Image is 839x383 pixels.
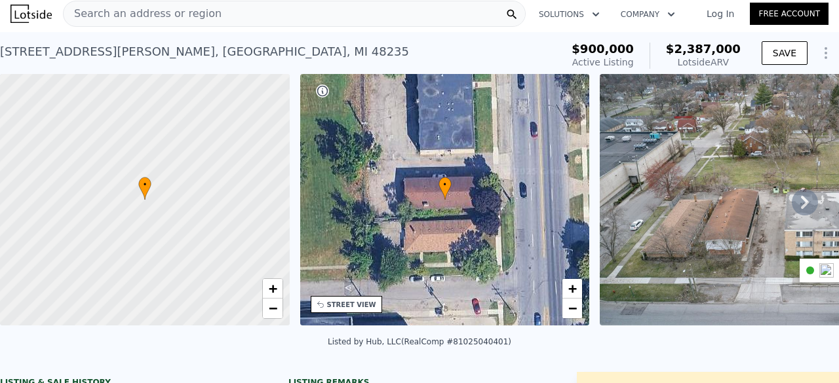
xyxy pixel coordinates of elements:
[762,41,808,65] button: SAVE
[263,279,283,299] a: Zoom in
[268,300,277,316] span: −
[138,179,151,191] span: •
[610,3,686,26] button: Company
[568,300,577,316] span: −
[439,179,452,191] span: •
[328,337,511,346] div: Listed by Hub, LLC (RealComp #81025040401)
[10,5,52,23] img: Lotside
[528,3,610,26] button: Solutions
[666,42,741,56] span: $2,387,000
[666,56,741,69] div: Lotside ARV
[572,57,634,67] span: Active Listing
[568,280,577,297] span: +
[750,3,829,25] a: Free Account
[268,280,277,297] span: +
[327,300,376,310] div: STREET VIEW
[562,279,582,299] a: Zoom in
[138,177,151,200] div: •
[64,6,222,22] span: Search an address or region
[439,177,452,200] div: •
[562,299,582,318] a: Zoom out
[263,299,283,318] a: Zoom out
[813,40,839,66] button: Show Options
[691,7,750,20] a: Log In
[572,42,634,56] span: $900,000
